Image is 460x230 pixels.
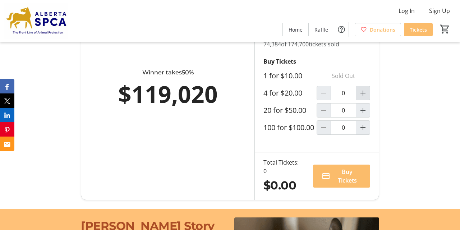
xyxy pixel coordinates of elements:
span: Home [289,26,303,33]
a: Tickets [404,23,433,36]
span: Sign Up [429,6,450,15]
span: Log In [399,6,415,15]
p: 74,384 tickets sold [263,40,370,49]
strong: Buy Tickets [263,57,296,65]
a: Raffle [309,23,334,36]
span: of 174,700 [281,40,309,48]
button: Log In [393,5,420,17]
span: 50% [182,69,194,76]
span: Buy Tickets [333,167,362,185]
img: Alberta SPCA's Logo [4,3,68,39]
label: 100 for $100.00 [263,123,314,132]
button: Increment by one [356,86,370,100]
button: Cart [438,23,451,36]
label: 1 for $10.00 [263,72,302,80]
button: Sign Up [423,5,456,17]
span: Donations [370,26,395,33]
div: Total Tickets: 0 [263,158,302,175]
button: Help [334,22,349,37]
p: Sold Out [317,69,370,83]
button: Increment by one [356,121,370,134]
label: 20 for $50.00 [263,106,306,115]
div: $0.00 [263,177,302,194]
div: Winner takes [113,68,223,77]
a: Donations [355,23,401,36]
button: Increment by one [356,103,370,117]
a: Home [283,23,308,36]
div: $119,020 [113,77,223,111]
label: 4 for $20.00 [263,89,302,97]
button: Buy Tickets [313,165,370,188]
span: Raffle [314,26,328,33]
span: Tickets [410,26,427,33]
